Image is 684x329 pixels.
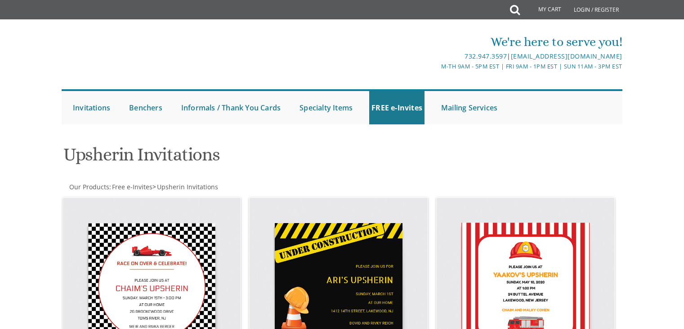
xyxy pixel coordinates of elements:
[63,145,430,171] h1: Upsherin Invitations
[157,183,218,191] span: Upsherin Invitations
[71,91,112,124] a: Invitations
[297,91,355,124] a: Specialty Items
[156,183,218,191] a: Upsherin Invitations
[127,91,165,124] a: Benchers
[511,52,622,60] a: [EMAIL_ADDRESS][DOMAIN_NAME]
[68,183,109,191] a: Our Products
[62,183,342,192] div: :
[519,1,568,19] a: My Cart
[152,183,218,191] span: >
[112,183,152,191] span: Free e-Invites
[249,33,622,51] div: We're here to serve you!
[179,91,283,124] a: Informals / Thank You Cards
[111,183,152,191] a: Free e-Invites
[249,51,622,62] div: |
[249,62,622,71] div: M-Th 9am - 5pm EST | Fri 9am - 1pm EST | Sun 11am - 3pm EST
[465,52,507,60] a: 732.947.3597
[439,91,500,124] a: Mailing Services
[369,91,425,124] a: FREE e-Invites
